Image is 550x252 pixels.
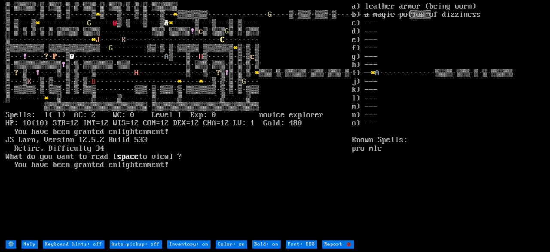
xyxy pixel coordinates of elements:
font: H [199,52,203,61]
stats: a) leather armor (being worn) b) a magic potion of dizziness c) --- d) --- e) --- f) --- g) --- h... [352,3,544,240]
font: ! [23,52,27,61]
font: c [251,52,255,61]
font: ? [14,69,18,77]
font: G [242,77,246,86]
font: G [87,19,92,27]
font: K [27,77,31,86]
font: ? [216,69,220,77]
font: P [53,52,57,61]
input: Auto-pickup: off [110,240,162,249]
font: A [165,52,169,61]
font: @ [70,52,74,61]
font: c [199,27,203,36]
input: Bold: on [252,240,281,249]
font: H [134,69,139,77]
larn: ▒·▒▒▒▒▒·▒·▒▒▒·▒·▒·▒▒▒·▒·▒▒▒·▒·▒·▒·▒▒▒▒▒▒ ▒·······▒···▒·▒·····▒ ▒···▒···▒·▒···▒·· ▒▒▒▒▒▒▒·········... [6,3,352,240]
input: Report 🐞 [322,240,354,249]
input: Color: on [216,240,247,249]
font: & [165,19,169,27]
font: G [225,27,229,36]
font: ! [225,69,229,77]
font: ? [44,52,49,61]
font: ! [36,69,40,77]
font: ! [61,61,66,69]
input: Inventory: on [167,240,211,249]
font: C [220,36,225,44]
font: K [122,36,126,44]
input: ⚙️ [6,240,16,249]
font: G [109,44,113,52]
input: Font: DOS [286,240,317,249]
font: J [96,36,100,44]
font: @ [113,19,117,27]
font: G [268,10,272,19]
font: ! [190,27,195,36]
input: Help [21,240,38,249]
input: Keyboard hints: off [43,240,104,249]
font: B [92,77,96,86]
b: space [117,152,139,161]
